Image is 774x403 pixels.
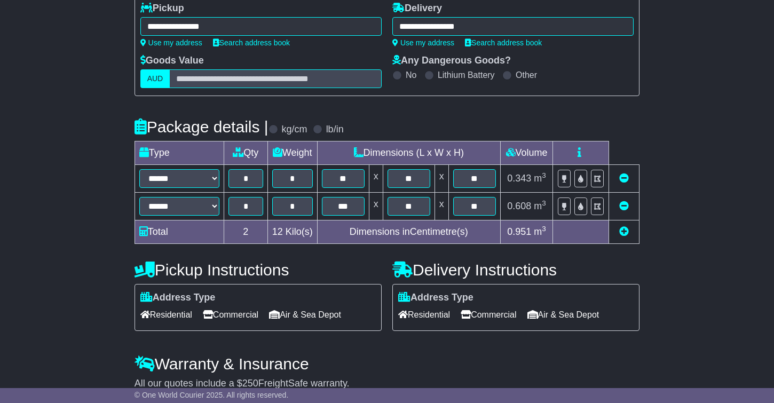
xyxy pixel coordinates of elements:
td: Volume [500,141,553,165]
label: kg/cm [282,124,307,136]
a: Use my address [140,38,202,47]
span: Commercial [203,306,258,323]
sup: 3 [542,199,546,207]
h4: Package details | [135,118,268,136]
label: No [406,70,416,80]
div: All our quotes include a $ FreightSafe warranty. [135,378,640,390]
span: m [534,173,546,184]
td: Dimensions in Centimetre(s) [317,220,500,244]
span: Air & Sea Depot [527,306,599,323]
label: Delivery [392,3,442,14]
td: Dimensions (L x W x H) [317,141,500,165]
span: 0.951 [507,226,531,237]
label: Any Dangerous Goods? [392,55,511,67]
td: x [369,165,383,193]
a: Add new item [619,226,629,237]
span: Commercial [461,306,516,323]
sup: 3 [542,225,546,233]
span: Air & Sea Depot [269,306,341,323]
span: 0.608 [507,201,531,211]
label: Lithium Battery [438,70,495,80]
td: 2 [224,220,267,244]
label: Goods Value [140,55,204,67]
td: Weight [267,141,317,165]
a: Remove this item [619,173,629,184]
h4: Delivery Instructions [392,261,639,279]
span: Residential [398,306,450,323]
td: Kilo(s) [267,220,317,244]
a: Search address book [213,38,290,47]
label: Other [516,70,537,80]
label: Address Type [140,292,216,304]
td: Qty [224,141,267,165]
span: © One World Courier 2025. All rights reserved. [135,391,289,399]
span: 250 [242,378,258,389]
label: Address Type [398,292,473,304]
h4: Pickup Instructions [135,261,382,279]
span: 0.343 [507,173,531,184]
span: Residential [140,306,192,323]
td: x [369,193,383,220]
h4: Warranty & Insurance [135,355,640,373]
a: Remove this item [619,201,629,211]
label: Pickup [140,3,184,14]
a: Use my address [392,38,454,47]
span: m [534,226,546,237]
span: m [534,201,546,211]
span: 12 [272,226,283,237]
td: x [435,193,448,220]
td: Type [135,141,224,165]
td: Total [135,220,224,244]
sup: 3 [542,171,546,179]
label: AUD [140,69,170,88]
a: Search address book [465,38,542,47]
label: lb/in [326,124,344,136]
td: x [435,165,448,193]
